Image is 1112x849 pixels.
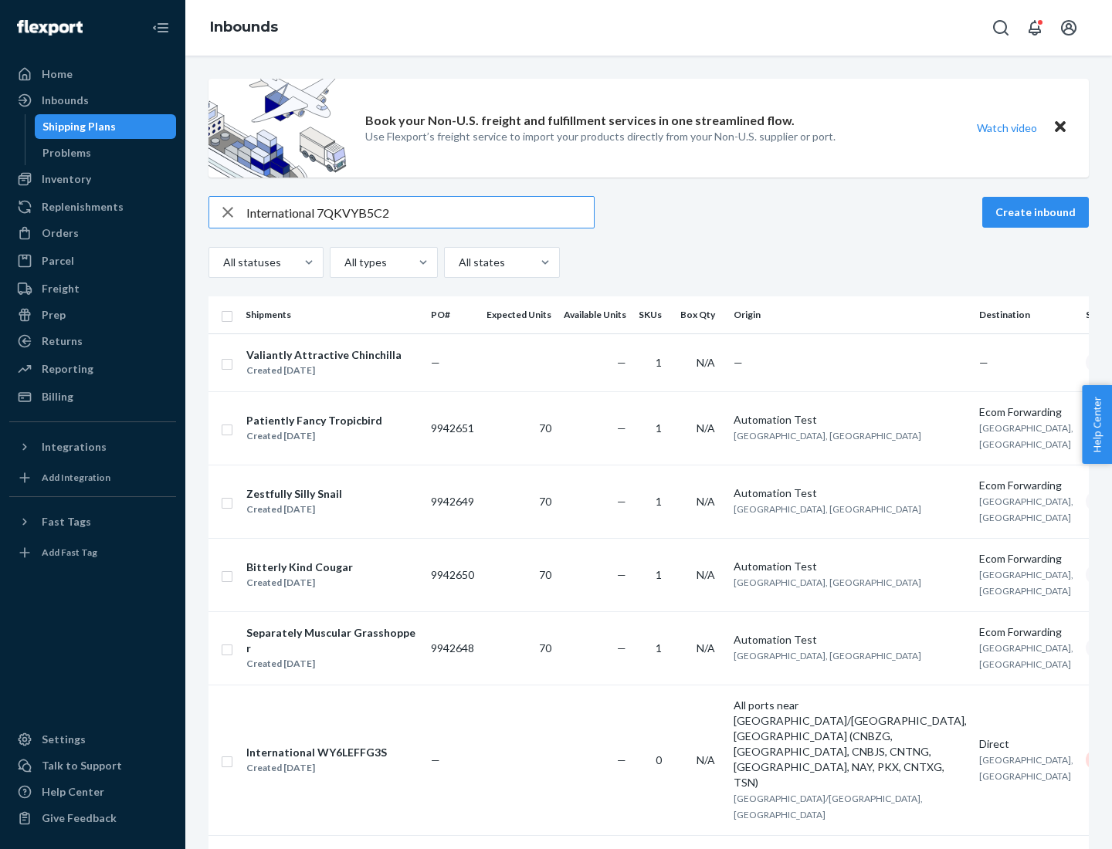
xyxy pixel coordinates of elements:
[42,333,83,349] div: Returns
[979,736,1073,752] div: Direct
[617,421,626,435] span: —
[979,624,1073,640] div: Ecom Forwarding
[979,642,1073,670] span: [GEOGRAPHIC_DATA], [GEOGRAPHIC_DATA]
[9,167,176,191] a: Inventory
[539,495,551,508] span: 70
[9,540,176,565] a: Add Fast Tag
[198,5,290,50] ol: breadcrumbs
[656,568,662,581] span: 1
[558,296,632,333] th: Available Units
[42,145,91,161] div: Problems
[17,20,83,36] img: Flexport logo
[656,641,662,655] span: 1
[539,421,551,435] span: 70
[42,93,89,108] div: Inbounds
[42,307,66,323] div: Prep
[979,478,1073,493] div: Ecom Forwarding
[9,194,176,219] a: Replenishments
[982,197,1089,228] button: Create inbound
[656,495,662,508] span: 1
[42,225,79,241] div: Orders
[617,356,626,369] span: —
[656,753,662,766] span: 0
[246,413,382,428] div: Patiently Fancy Tropicbird
[734,430,921,441] span: [GEOGRAPHIC_DATA], [GEOGRAPHIC_DATA]
[697,356,715,369] span: N/A
[734,650,921,661] span: [GEOGRAPHIC_DATA], [GEOGRAPHIC_DATA]
[9,329,176,353] a: Returns
[246,428,382,444] div: Created [DATE]
[9,303,176,327] a: Prep
[539,641,551,655] span: 70
[727,296,973,333] th: Origin
[365,129,836,144] p: Use Flexport’s freight service to import your products directly from your Non-U.S. supplier or port.
[457,255,459,270] input: All states
[222,255,223,270] input: All statuses
[697,421,715,435] span: N/A
[979,496,1073,523] span: [GEOGRAPHIC_DATA], [GEOGRAPHIC_DATA]
[42,171,91,187] div: Inventory
[1050,117,1070,139] button: Close
[42,119,116,134] div: Shipping Plans
[979,356,988,369] span: —
[656,421,662,435] span: 1
[9,357,176,381] a: Reporting
[246,197,594,228] input: Search inbounds by name, destination, msku...
[967,117,1047,139] button: Watch video
[9,435,176,459] button: Integrations
[246,625,418,656] div: Separately Muscular Grasshopper
[246,502,342,517] div: Created [DATE]
[145,12,176,43] button: Close Navigation
[734,559,967,574] div: Automation Test
[656,356,662,369] span: 1
[734,503,921,515] span: [GEOGRAPHIC_DATA], [GEOGRAPHIC_DATA]
[9,249,176,273] a: Parcel
[246,745,387,760] div: International WY6LEFFG3S
[9,465,176,490] a: Add Integration
[697,495,715,508] span: N/A
[9,384,176,409] a: Billing
[734,356,743,369] span: —
[42,389,73,404] div: Billing
[9,276,176,301] a: Freight
[985,12,1016,43] button: Open Search Box
[734,412,967,428] div: Automation Test
[246,656,418,671] div: Created [DATE]
[431,356,440,369] span: —
[246,575,353,590] div: Created [DATE]
[425,391,480,465] td: 9942651
[42,810,117,826] div: Give Feedback
[9,806,176,830] button: Give Feedback
[9,509,176,534] button: Fast Tags
[979,551,1073,567] div: Ecom Forwarding
[365,112,795,130] p: Book your Non-U.S. freight and fulfillment services in one streamlined flow.
[42,66,73,82] div: Home
[42,253,74,269] div: Parcel
[42,758,122,773] div: Talk to Support
[539,568,551,581] span: 70
[979,422,1073,450] span: [GEOGRAPHIC_DATA], [GEOGRAPHIC_DATA]
[734,577,921,588] span: [GEOGRAPHIC_DATA], [GEOGRAPHIC_DATA]
[617,641,626,655] span: —
[1082,385,1112,464] button: Help Center
[632,296,674,333] th: SKUs
[9,727,176,752] a: Settings
[9,62,176,86] a: Home
[697,753,715,766] span: N/A
[246,486,342,502] div: Zestfully Silly Snail
[617,753,626,766] span: —
[246,760,387,776] div: Created [DATE]
[480,296,558,333] th: Expected Units
[1019,12,1050,43] button: Open notifications
[697,568,715,581] span: N/A
[734,485,967,501] div: Automation Test
[425,538,480,611] td: 9942650
[35,140,177,165] a: Problems
[246,347,402,363] div: Valiantly Attractive Chinchilla
[734,793,923,820] span: [GEOGRAPHIC_DATA]/[GEOGRAPHIC_DATA], [GEOGRAPHIC_DATA]
[425,465,480,538] td: 9942649
[343,255,344,270] input: All types
[239,296,425,333] th: Shipments
[617,568,626,581] span: —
